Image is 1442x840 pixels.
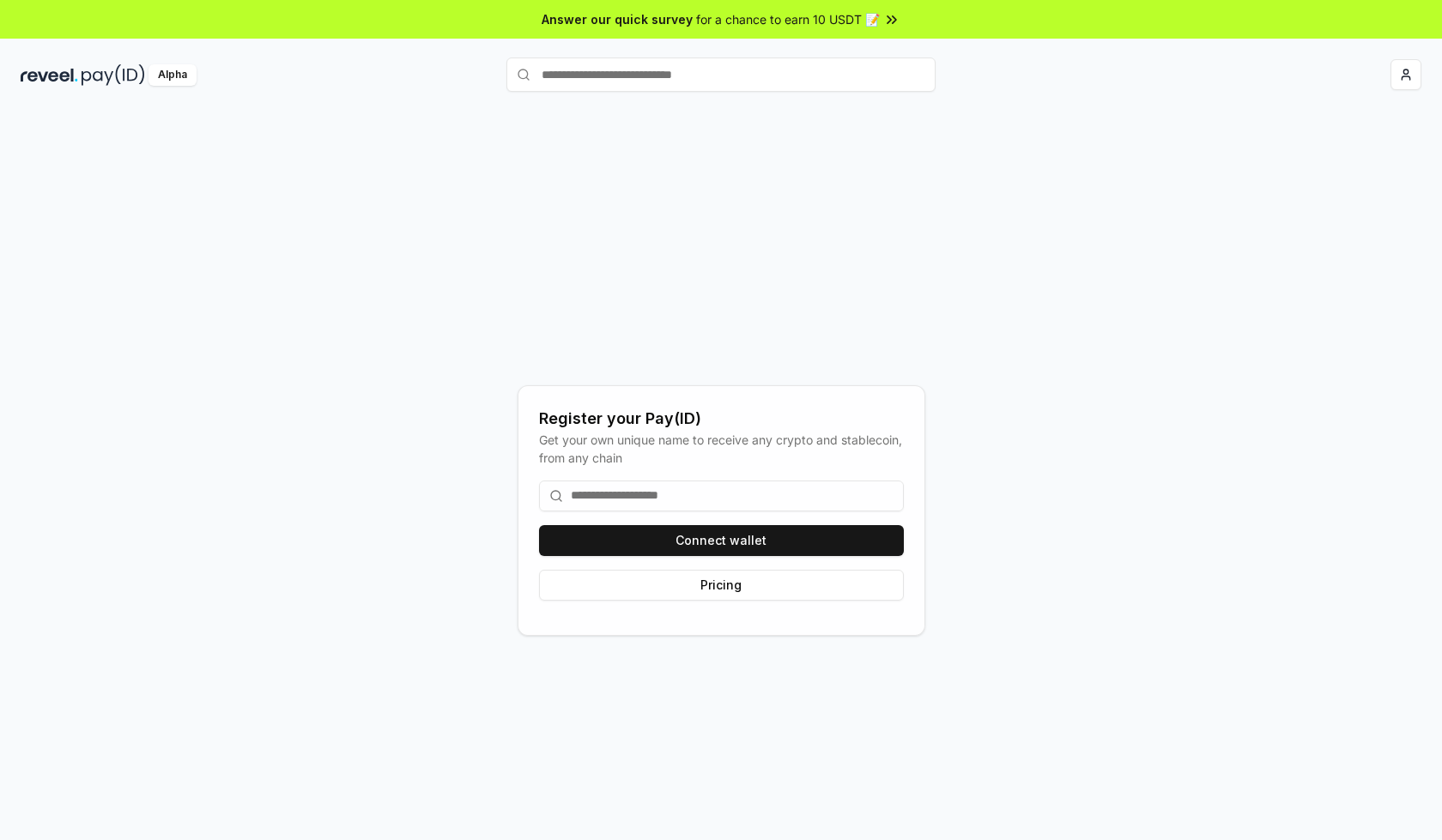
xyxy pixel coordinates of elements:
[21,64,78,86] img: reveel_dark
[82,64,145,86] img: pay_id
[539,431,904,467] div: Get your own unique name to receive any crypto and stablecoin, from any chain
[696,10,880,28] span: for a chance to earn 10 USDT 📝
[539,407,904,431] div: Register your Pay(ID)
[539,525,904,556] button: Connect wallet
[148,64,197,86] div: Alpha
[539,570,904,601] button: Pricing
[542,10,693,28] span: Answer our quick survey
